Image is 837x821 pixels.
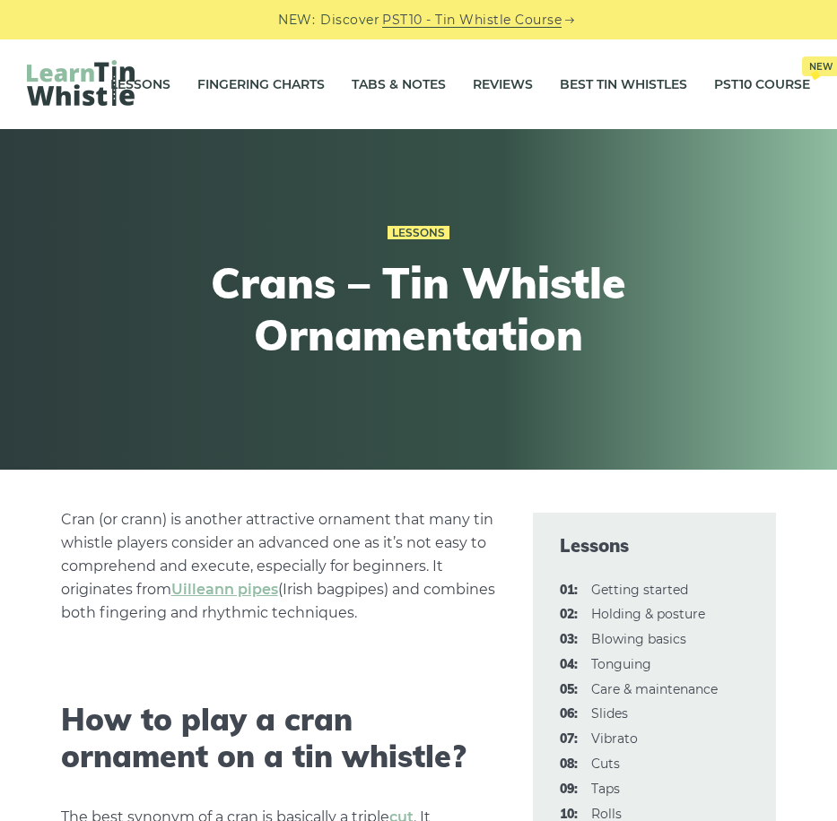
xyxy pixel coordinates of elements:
[591,656,651,672] a: 04:Tonguing
[89,257,749,360] h1: Crans – Tin Whistle Ornamentation
[591,582,688,598] a: 01:Getting started
[171,581,278,598] a: Uilleann pipes
[560,754,578,775] span: 08:
[591,781,620,797] a: 09:Taps
[714,62,810,107] a: PST10 CourseNew
[61,702,507,775] h2: How to play a cran ornament on a tin whistle?
[110,62,170,107] a: Lessons
[197,62,325,107] a: Fingering Charts
[560,580,578,601] span: 01:
[473,62,533,107] a: Reviews
[560,629,578,651] span: 03:
[560,62,687,107] a: Best Tin Whistles
[388,226,449,240] a: Lessons
[591,705,628,722] a: 06:Slides
[560,779,578,800] span: 09:
[591,730,638,747] a: 07:Vibrato
[560,704,578,725] span: 06:
[591,631,686,647] a: 03:Blowing basics
[591,606,705,622] a: 02:Holding & posture
[352,62,446,107] a: Tabs & Notes
[27,60,135,106] img: LearnTinWhistle.com
[61,508,507,625] p: Cran (or crann) is another attractive ornament that many tin whistle players consider an advanced...
[591,681,718,697] a: 05:Care & maintenance
[560,679,578,701] span: 05:
[560,654,578,676] span: 04:
[560,729,578,750] span: 07:
[591,756,620,772] a: 08:Cuts
[560,604,578,626] span: 02:
[560,533,749,558] span: Lessons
